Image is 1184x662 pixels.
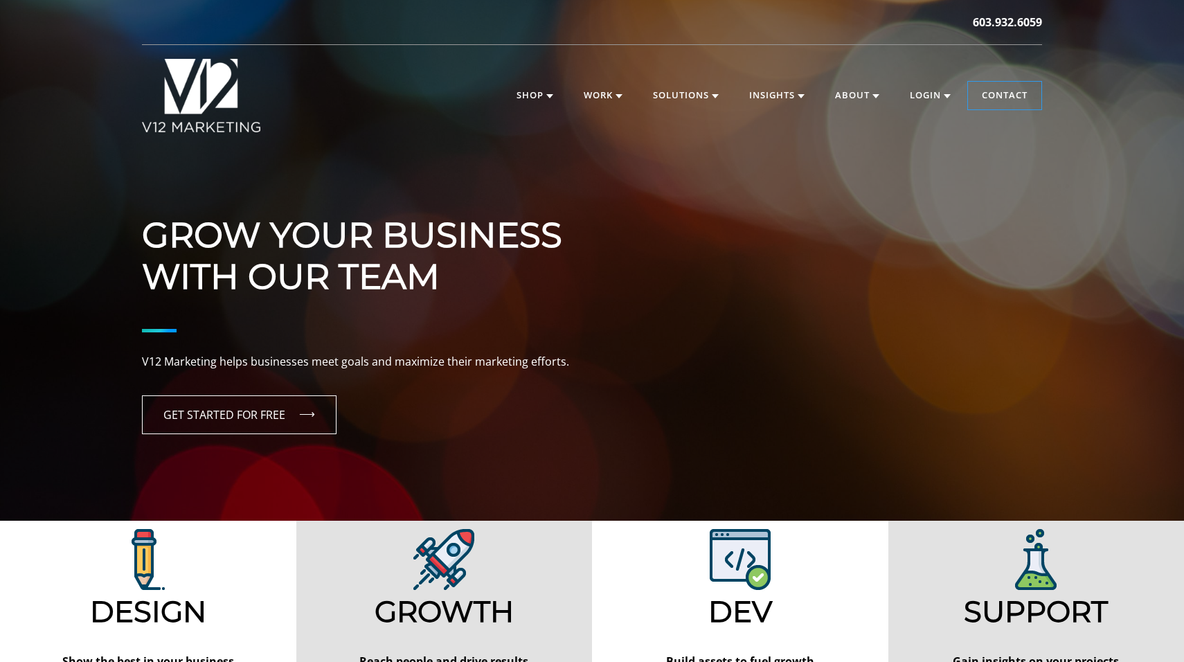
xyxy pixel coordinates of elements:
[894,594,1179,629] h2: Support
[570,82,636,109] a: Work
[142,353,1042,371] p: V12 Marketing helps businesses meet goals and maximize their marketing efforts.
[735,82,818,109] a: Insights
[302,594,587,629] h2: Growth
[142,395,337,434] a: GET STARTED FOR FREE
[142,173,1042,298] h1: Grow Your Business With Our Team
[639,82,733,109] a: Solutions
[142,59,260,132] img: V12 MARKETING Logo New Hampshire Marketing Agency
[503,82,567,109] a: Shop
[6,594,291,629] h2: Design
[896,82,965,109] a: Login
[598,594,883,629] h2: Dev
[968,82,1041,109] a: Contact
[710,529,771,590] img: V12 Marketing Web Development Solutions
[821,82,893,109] a: About
[973,14,1042,30] a: 603.932.6059
[413,529,474,590] img: V12 Marketing Design Solutions
[935,501,1184,662] iframe: Chat Widget
[132,529,165,590] img: V12 Marketing Design Solutions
